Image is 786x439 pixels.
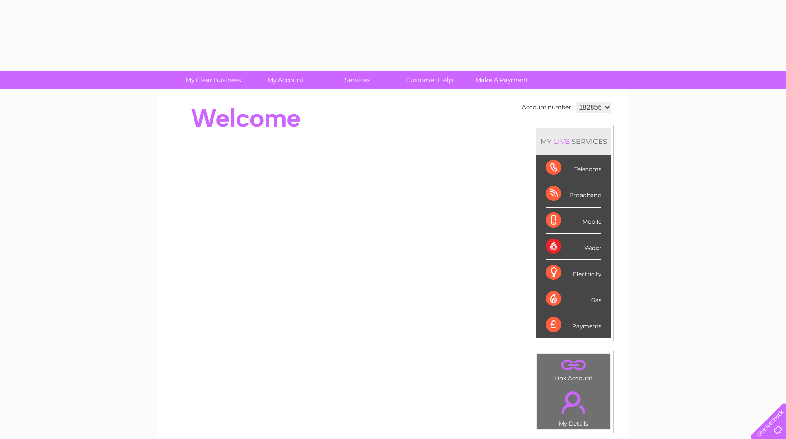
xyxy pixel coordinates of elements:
[540,357,608,373] a: .
[546,234,601,260] div: Water
[540,386,608,419] a: .
[552,137,572,146] div: LIVE
[546,208,601,234] div: Mobile
[536,128,611,155] div: MY SERVICES
[246,71,324,89] a: My Account
[546,312,601,338] div: Payments
[546,260,601,286] div: Electricity
[462,71,541,89] a: Make A Payment
[519,99,573,115] td: Account number
[546,155,601,181] div: Telecoms
[546,286,601,312] div: Gas
[537,354,610,384] td: Link Account
[537,383,610,430] td: My Details
[318,71,397,89] a: Services
[546,181,601,207] div: Broadband
[174,71,252,89] a: My Clear Business
[390,71,469,89] a: Customer Help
